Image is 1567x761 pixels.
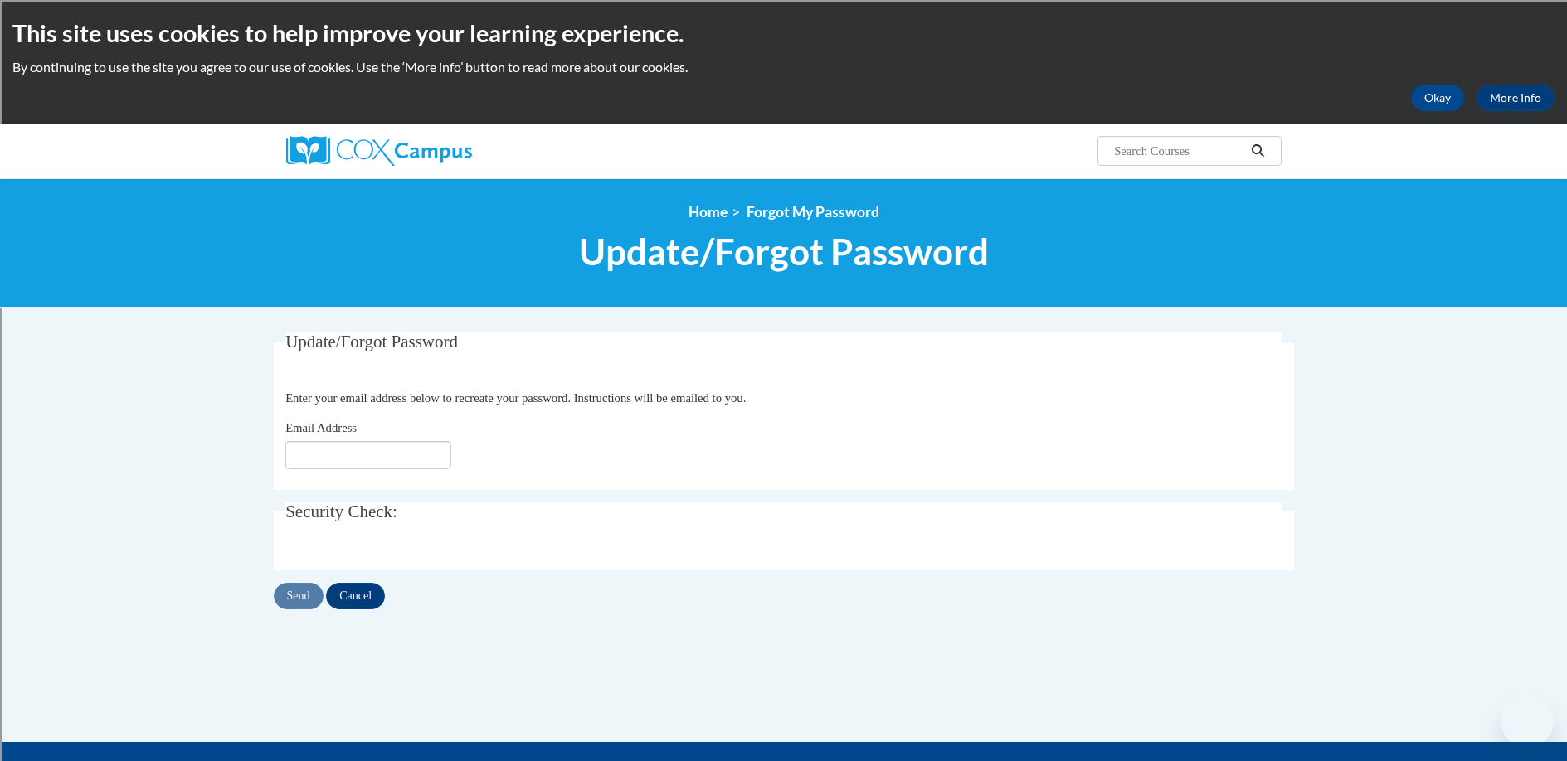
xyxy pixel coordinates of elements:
[579,230,989,274] span: Update/Forgot Password
[286,136,601,166] a: Cox Campus
[1245,141,1270,161] button: Search
[1501,695,1554,748] iframe: Button to launch messaging window
[286,136,472,166] img: Cox Campus
[747,203,879,221] span: Forgot My Password
[1112,141,1245,161] input: Search Courses
[689,203,728,221] a: Home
